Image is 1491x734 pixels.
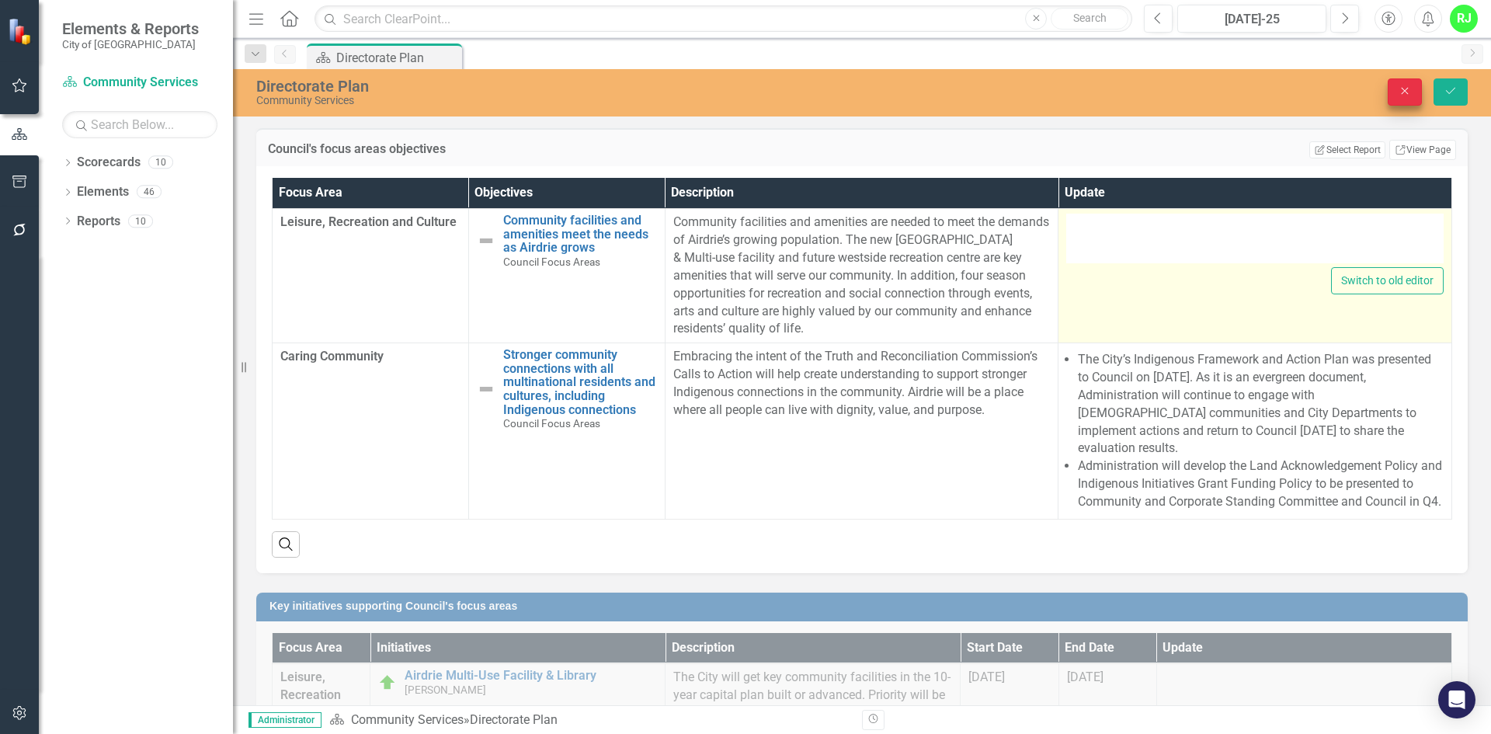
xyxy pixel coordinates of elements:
[1183,10,1321,29] div: [DATE]-25
[62,19,199,38] span: Elements & Reports
[673,348,1051,419] p: Embracing the intent of the Truth and Reconciliation Commission’s Calls to Action will help creat...
[77,154,141,172] a: Scorecards
[8,17,35,44] img: ClearPoint Strategy
[268,142,919,156] h3: Council's focus areas objectives
[256,95,936,106] div: Community Services
[477,380,495,398] img: Not Defined
[77,213,120,231] a: Reports
[1331,267,1444,294] button: Switch to old editor
[256,78,936,95] div: Directorate Plan
[280,214,461,231] span: Leisure, Recreation and Culture
[336,48,458,68] div: Directorate Plan
[503,256,600,268] span: Council Focus Areas
[1078,351,1444,457] li: The City’s Indigenous Framework and Action Plan was presented to Council on [DATE]. As it is an e...
[62,111,217,138] input: Search Below...
[248,712,321,728] span: Administrator
[1309,141,1385,158] button: Select Report
[62,38,199,50] small: City of [GEOGRAPHIC_DATA]
[1073,12,1107,24] span: Search
[280,348,461,366] span: Caring Community
[315,5,1132,33] input: Search ClearPoint...
[1051,8,1128,30] button: Search
[62,74,217,92] a: Community Services
[1389,140,1456,160] a: View Page
[128,214,153,228] div: 10
[137,186,162,199] div: 46
[351,712,464,727] a: Community Services
[77,183,129,201] a: Elements
[477,231,495,250] img: Not Defined
[503,348,657,416] a: Stronger community connections with all multinational residents and cultures, including Indigenou...
[1177,5,1326,33] button: [DATE]-25
[329,711,850,729] div: »
[503,417,600,430] span: Council Focus Areas
[148,156,173,169] div: 10
[673,214,1051,338] p: Community facilities and amenities are needed to meet the demands of Airdrie’s growing population...
[470,712,558,727] div: Directorate Plan
[1078,457,1444,511] li: Administration will develop the Land Acknowledgement Policy and Indigenous Initiatives Grant Fund...
[503,214,657,255] a: Community facilities and amenities meet the needs as Airdrie grows
[1450,5,1478,33] button: RJ
[1438,681,1475,718] div: Open Intercom Messenger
